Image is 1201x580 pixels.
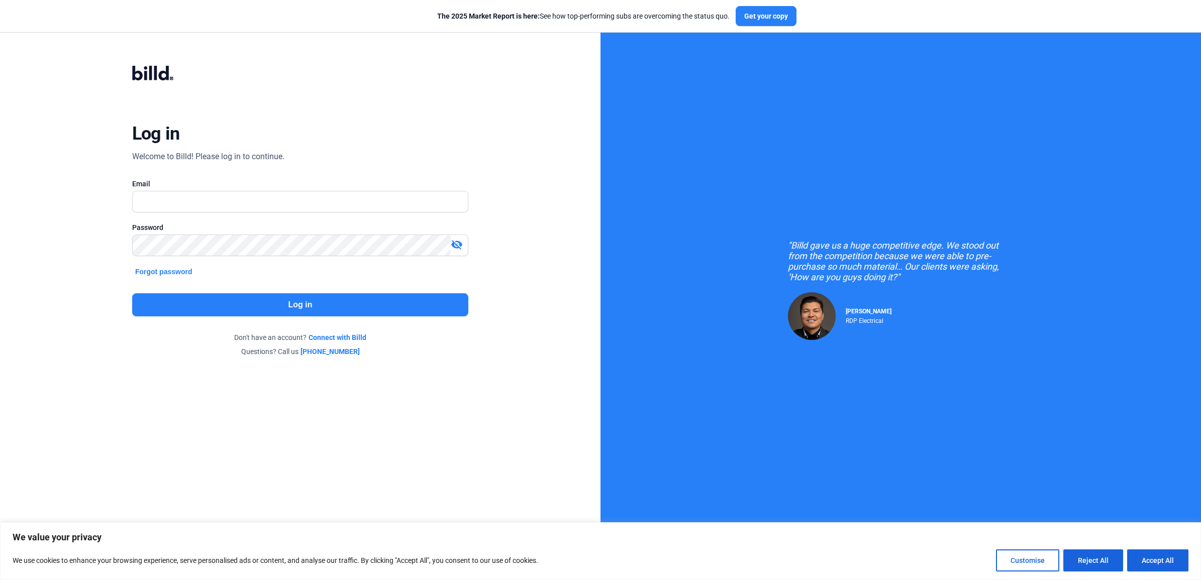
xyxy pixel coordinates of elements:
div: RDP Electrical [846,315,891,324]
div: See how top-performing subs are overcoming the status quo. [437,11,730,21]
button: Reject All [1063,549,1123,571]
span: [PERSON_NAME] [846,308,891,315]
button: Log in [132,293,468,316]
div: Log in [132,123,180,145]
button: Get your copy [736,6,796,26]
div: Questions? Call us [132,346,468,357]
mat-icon: visibility_off [451,239,463,251]
p: We value your privacy [13,531,1188,543]
img: Raul Pacheco [788,292,836,340]
div: Password [132,222,468,233]
div: Welcome to Billd! Please log in to continue. [132,151,284,163]
button: Customise [996,549,1059,571]
a: [PHONE_NUMBER] [301,346,360,357]
div: Don't have an account? [132,332,468,342]
div: Email [132,179,468,189]
button: Accept All [1127,549,1188,571]
a: Connect with Billd [309,332,366,342]
span: The 2025 Market Report is here: [437,12,540,20]
p: We use cookies to enhance your browsing experience, serve personalised ads or content, and analys... [13,554,538,566]
div: "Billd gave us a huge competitive edge. We stood out from the competition because we were able to... [788,240,1014,282]
button: Forgot password [132,266,195,277]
